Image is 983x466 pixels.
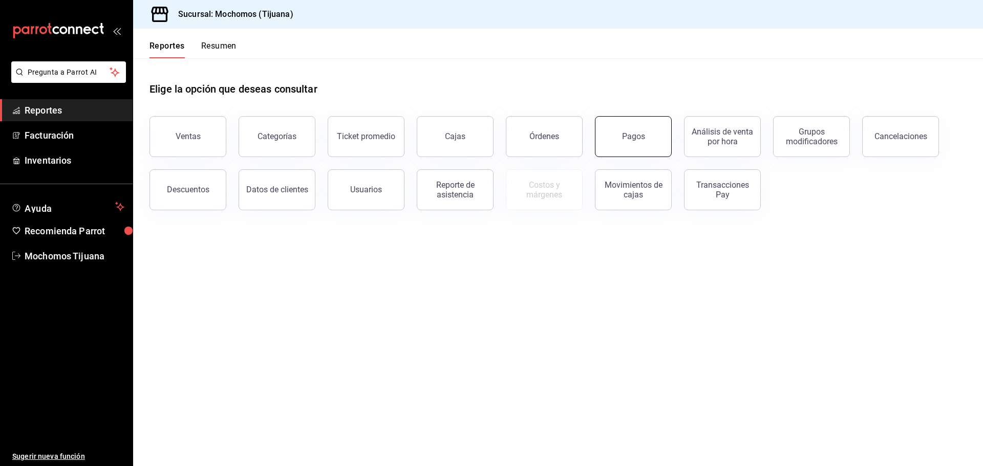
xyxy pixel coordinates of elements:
span: Sugerir nueva función [12,451,124,462]
div: Análisis de venta por hora [691,127,754,146]
div: Datos de clientes [246,185,308,194]
span: Ayuda [25,201,111,213]
span: Reportes [25,103,124,117]
span: Mochomos Tijuana [25,249,124,263]
div: Ticket promedio [337,131,395,141]
button: Reportes [149,41,185,58]
div: Usuarios [350,185,382,194]
button: Pagos [595,116,672,157]
div: Costos y márgenes [512,180,576,199]
button: Cancelaciones [862,116,939,157]
button: Datos de clientes [239,169,315,210]
button: Análisis de venta por hora [684,116,761,157]
div: Órdenes [529,131,559,141]
div: Movimientos de cajas [602,180,665,199]
button: Contrata inventarios para ver este reporte [506,169,583,210]
button: Ticket promedio [328,116,404,157]
button: Reporte de asistencia [417,169,494,210]
div: Cajas [445,130,466,143]
button: Descuentos [149,169,226,210]
span: Facturación [25,128,124,142]
div: Transacciones Pay [691,180,754,199]
span: Recomienda Parrot [25,224,124,238]
button: Pregunta a Parrot AI [11,61,126,83]
h1: Elige la opción que deseas consultar [149,81,317,97]
span: Pregunta a Parrot AI [28,67,110,78]
button: Órdenes [506,116,583,157]
div: navigation tabs [149,41,237,58]
h3: Sucursal: Mochomos (Tijuana) [170,8,293,20]
a: Cajas [417,116,494,157]
div: Pagos [622,131,645,141]
div: Cancelaciones [874,131,927,141]
button: open_drawer_menu [113,27,121,35]
div: Ventas [176,131,201,141]
div: Categorías [258,131,296,141]
button: Categorías [239,116,315,157]
button: Movimientos de cajas [595,169,672,210]
div: Descuentos [167,185,209,194]
button: Ventas [149,116,226,157]
a: Pregunta a Parrot AI [7,74,126,85]
button: Grupos modificadores [773,116,850,157]
span: Inventarios [25,153,124,167]
button: Resumen [201,41,237,58]
div: Reporte de asistencia [423,180,487,199]
button: Usuarios [328,169,404,210]
button: Transacciones Pay [684,169,761,210]
div: Grupos modificadores [780,127,843,146]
